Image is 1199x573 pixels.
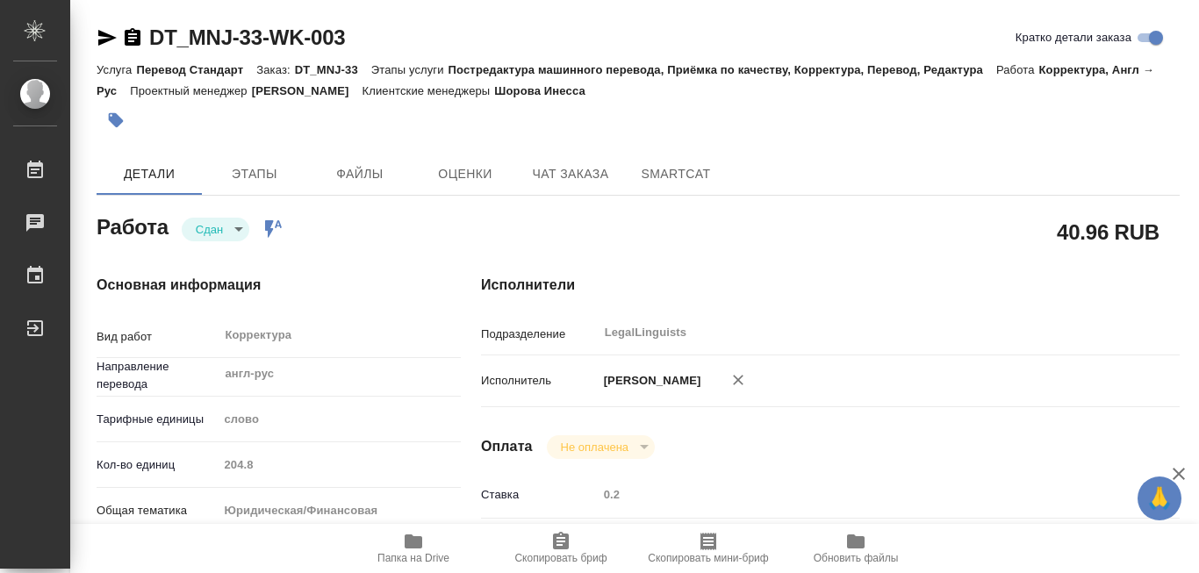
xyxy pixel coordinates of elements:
button: Сдан [190,222,228,237]
span: Папка на Drive [377,552,449,564]
p: Ставка [481,486,598,504]
p: Клиентские менеджеры [363,84,495,97]
span: Обновить файлы [814,552,899,564]
button: Скопировать мини-бриф [635,524,782,573]
a: DT_MNJ-33-WK-003 [149,25,346,49]
button: Папка на Drive [340,524,487,573]
p: Постредактура машинного перевода, Приёмка по качеству, Корректура, Перевод, Редактура [449,63,996,76]
p: [PERSON_NAME] [252,84,363,97]
span: Кратко детали заказа [1016,29,1131,47]
span: Этапы [212,163,297,185]
span: SmartCat [634,163,718,185]
span: Файлы [318,163,402,185]
p: Тарифные единицы [97,411,218,428]
button: Не оплачена [556,440,634,455]
p: Направление перевода [97,358,218,393]
p: Работа [996,63,1039,76]
div: Сдан [547,435,655,459]
span: Детали [107,163,191,185]
span: 🙏 [1145,480,1174,517]
p: Вид работ [97,328,218,346]
input: Пустое поле [218,452,461,477]
span: Скопировать бриф [514,552,607,564]
button: Скопировать бриф [487,524,635,573]
p: Этапы услуги [371,63,449,76]
span: Скопировать мини-бриф [648,552,768,564]
p: [PERSON_NAME] [598,372,701,390]
button: Удалить исполнителя [719,361,757,399]
p: Заказ: [256,63,294,76]
button: 🙏 [1138,476,1181,520]
button: Добавить тэг [97,101,135,140]
h4: Основная информация [97,275,411,296]
p: Проектный менеджер [130,84,251,97]
p: Перевод Стандарт [136,63,256,76]
h4: Оплата [481,436,533,457]
p: Общая тематика [97,502,218,519]
h4: Исполнители [481,275,1180,296]
p: Услуга [97,63,136,76]
div: слово [218,405,461,434]
p: Исполнитель [481,372,598,390]
h2: 40.96 RUB [1057,217,1160,247]
h2: Работа [97,210,169,241]
div: Юридическая/Финансовая [218,496,461,526]
button: Скопировать ссылку для ЯМессенджера [97,27,118,48]
div: Сдан [182,218,249,241]
input: Пустое поле [598,482,1122,507]
span: Чат заказа [528,163,613,185]
span: Оценки [423,163,507,185]
p: DT_MNJ-33 [295,63,371,76]
p: Шорова Инесса [494,84,598,97]
button: Обновить файлы [782,524,930,573]
button: Скопировать ссылку [122,27,143,48]
p: Подразделение [481,326,598,343]
p: Кол-во единиц [97,456,218,474]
